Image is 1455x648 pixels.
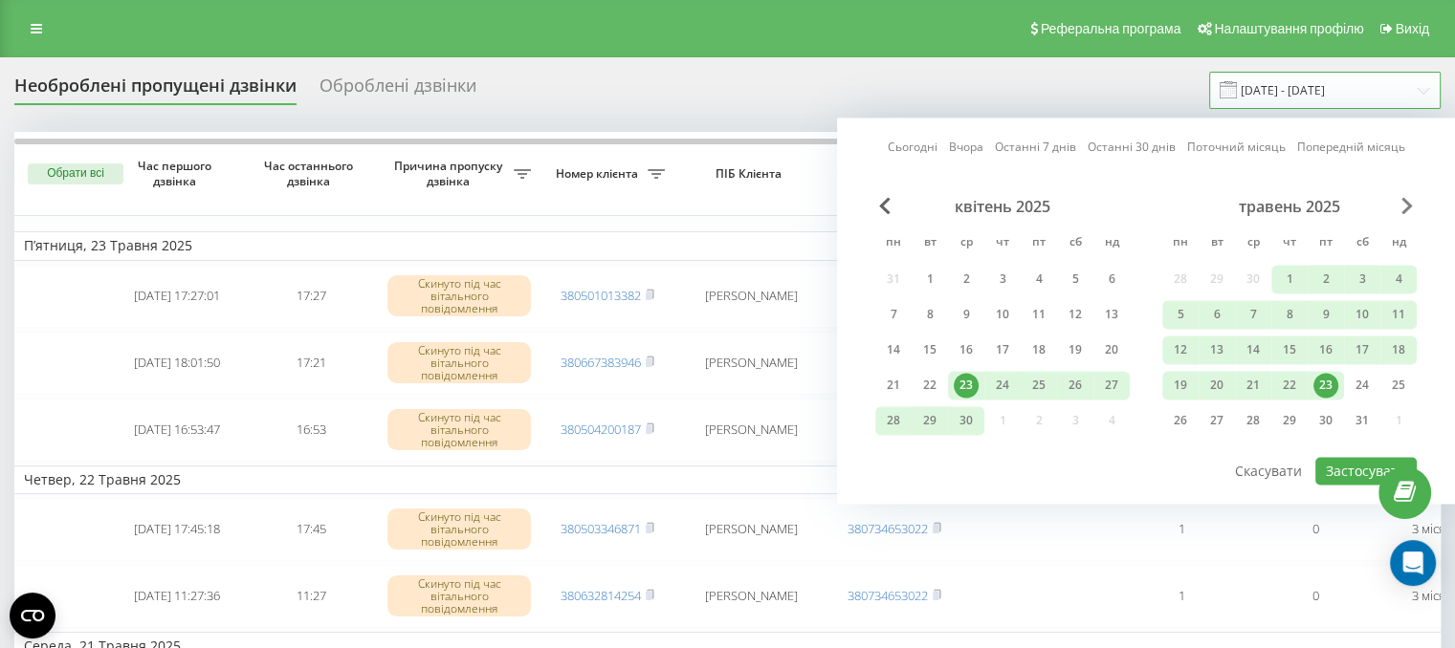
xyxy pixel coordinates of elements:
[1315,457,1417,485] button: Застосувати
[1277,408,1302,433] div: 29
[1168,408,1193,433] div: 26
[848,587,928,604] a: 380734653022
[1350,267,1375,292] div: 3
[1277,302,1302,327] div: 8
[1021,335,1057,364] div: пт 18 квіт 2025 р.
[988,229,1017,258] abbr: четвер
[1162,300,1199,329] div: пн 5 трав 2025 р.
[1350,337,1375,362] div: 17
[1235,300,1271,329] div: ср 7 трав 2025 р.
[1204,337,1229,362] div: 13
[1297,139,1405,157] a: Попередній місяць
[1026,373,1051,398] div: 25
[320,76,476,105] div: Оброблені дзвінки
[1021,371,1057,400] div: пт 25 квіт 2025 р.
[1199,371,1235,400] div: вт 20 трав 2025 р.
[954,408,979,433] div: 30
[1386,267,1411,292] div: 4
[917,267,942,292] div: 1
[1241,302,1266,327] div: 7
[674,565,827,628] td: [PERSON_NAME]
[1063,267,1088,292] div: 5
[881,373,906,398] div: 21
[1271,371,1308,400] div: чт 22 трав 2025 р.
[990,267,1015,292] div: 3
[110,265,244,328] td: [DATE] 17:27:01
[561,421,641,438] a: 380504200187
[674,399,827,462] td: [PERSON_NAME]
[1271,335,1308,364] div: чт 15 трав 2025 р.
[674,332,827,395] td: [PERSON_NAME]
[948,300,984,329] div: ср 9 квіт 2025 р.
[561,587,641,604] a: 380632814254
[244,332,378,395] td: 17:21
[881,302,906,327] div: 7
[990,373,1015,398] div: 24
[990,337,1015,362] div: 17
[917,373,942,398] div: 22
[1275,229,1304,258] abbr: четвер
[875,335,912,364] div: пн 14 квіт 2025 р.
[1088,139,1176,157] a: Останні 30 днів
[561,287,641,304] a: 380501013382
[917,337,942,362] div: 15
[912,371,948,400] div: вт 22 квіт 2025 р.
[912,300,948,329] div: вт 8 квіт 2025 р.
[1241,408,1266,433] div: 28
[1097,229,1126,258] abbr: неділя
[915,229,944,258] abbr: вівторок
[984,300,1021,329] div: чт 10 квіт 2025 р.
[1313,408,1338,433] div: 30
[1093,335,1130,364] div: нд 20 квіт 2025 р.
[984,265,1021,293] div: чт 3 квіт 2025 р.
[1093,371,1130,400] div: нд 27 квіт 2025 р.
[1350,302,1375,327] div: 10
[881,408,906,433] div: 28
[259,159,363,188] span: Час останнього дзвінка
[1386,337,1411,362] div: 18
[1401,197,1413,214] span: Next Month
[387,575,531,617] div: Скинуто під час вітального повідомлення
[984,335,1021,364] div: чт 17 квіт 2025 р.
[550,166,648,182] span: Номер клієнта
[1021,300,1057,329] div: пт 11 квіт 2025 р.
[1235,335,1271,364] div: ср 14 трав 2025 р.
[1057,371,1093,400] div: сб 26 квіт 2025 р.
[1063,302,1088,327] div: 12
[1248,565,1382,628] td: 0
[875,406,912,435] div: пн 28 квіт 2025 р.
[387,342,531,384] div: Скинуто під час вітального повідомлення
[1239,229,1268,258] abbr: середа
[244,565,378,628] td: 11:27
[1308,406,1344,435] div: пт 30 трав 2025 р.
[917,302,942,327] div: 8
[1344,265,1380,293] div: сб 3 трав 2025 р.
[1026,267,1051,292] div: 4
[879,197,891,214] span: Previous Month
[875,197,1130,216] div: квітень 2025
[1057,300,1093,329] div: сб 12 квіт 2025 р.
[1241,337,1266,362] div: 14
[1041,21,1181,36] span: Реферальна програма
[1271,406,1308,435] div: чт 29 трав 2025 р.
[912,265,948,293] div: вт 1 квіт 2025 р.
[912,406,948,435] div: вт 29 квіт 2025 р.
[110,399,244,462] td: [DATE] 16:53:47
[984,371,1021,400] div: чт 24 квіт 2025 р.
[244,498,378,561] td: 17:45
[952,229,981,258] abbr: середа
[1344,406,1380,435] div: сб 31 трав 2025 р.
[881,337,906,362] div: 14
[879,229,908,258] abbr: понеділок
[1204,408,1229,433] div: 27
[1162,371,1199,400] div: пн 19 трав 2025 р.
[1204,373,1229,398] div: 20
[1168,302,1193,327] div: 5
[848,520,928,537] a: 380734653022
[10,593,55,638] button: Open CMP widget
[387,275,531,317] div: Скинуто під час вітального повідомлення
[917,408,942,433] div: 29
[1235,371,1271,400] div: ср 21 трав 2025 р.
[1114,498,1248,561] td: 1
[110,332,244,395] td: [DATE] 18:01:50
